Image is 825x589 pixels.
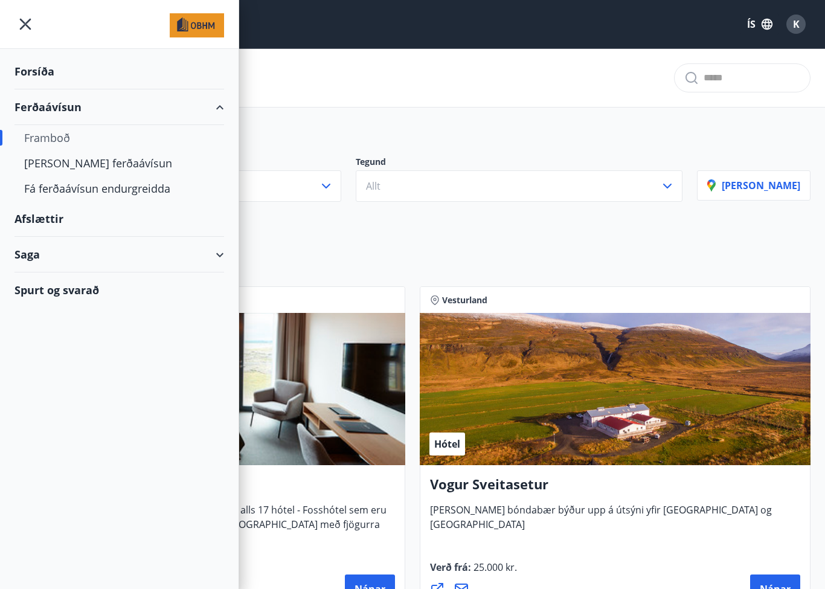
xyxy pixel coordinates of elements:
[14,89,224,125] div: Ferðaávísun
[24,125,214,150] div: Framboð
[14,201,224,237] div: Afslættir
[14,272,224,307] div: Spurt og svarað
[793,18,800,31] span: K
[24,150,214,176] div: [PERSON_NAME] ferðaávísun
[24,176,214,201] div: Fá ferðaávísun endurgreidda
[442,294,487,306] span: Vesturland
[740,13,779,35] button: ÍS
[356,156,682,170] p: Tegund
[14,54,224,89] div: Forsíða
[697,170,811,201] button: [PERSON_NAME]
[471,561,517,574] span: 25.000 kr.
[430,561,517,584] span: Verð frá :
[707,179,800,192] p: [PERSON_NAME]
[14,13,36,35] button: menu
[782,10,811,39] button: K
[430,475,800,503] h4: Vogur Sveitasetur
[14,237,224,272] div: Saga
[366,179,380,193] span: Allt
[430,503,772,541] span: [PERSON_NAME] bóndabær býður upp á útsýni yfir [GEOGRAPHIC_DATA] og [GEOGRAPHIC_DATA]
[434,437,460,451] span: Hótel
[170,13,224,37] img: union_logo
[356,170,682,202] button: Allt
